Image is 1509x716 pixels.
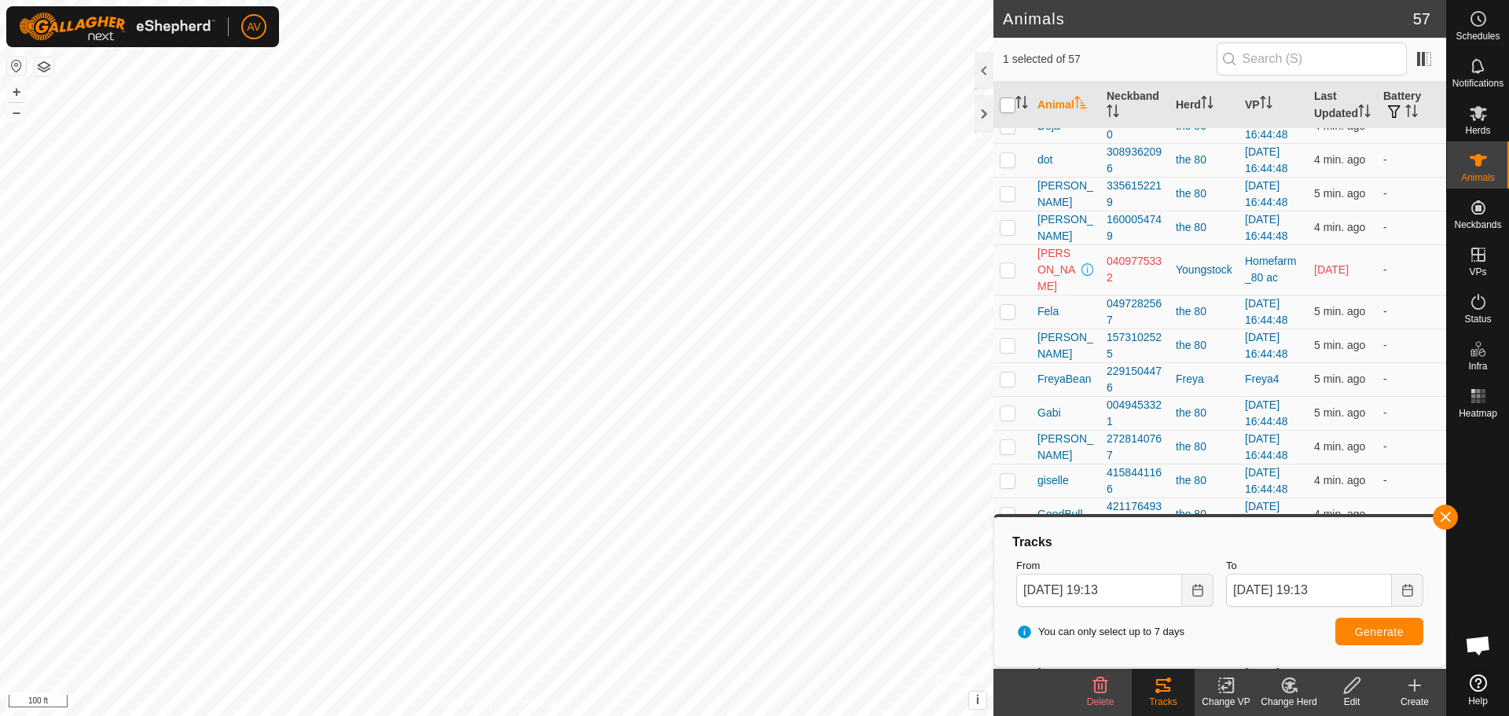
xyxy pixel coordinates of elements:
[1308,82,1377,129] th: Last Updated
[1468,696,1488,706] span: Help
[1037,329,1094,362] span: [PERSON_NAME]
[1176,337,1232,354] div: the 80
[1031,82,1100,129] th: Animal
[1377,464,1446,498] td: -
[1314,339,1365,351] span: Sep 17, 2025, 7:07 PM
[1314,508,1365,520] span: Sep 17, 2025, 7:08 PM
[1454,220,1501,229] span: Neckbands
[1132,695,1195,709] div: Tracks
[1314,406,1365,419] span: Sep 17, 2025, 7:08 PM
[1469,267,1486,277] span: VPs
[1245,145,1288,174] a: [DATE] 16:44:48
[1182,574,1213,607] button: Choose Date
[1314,474,1365,487] span: Sep 17, 2025, 7:08 PM
[1358,107,1371,119] p-sorticon: Activate to sort
[1107,178,1163,211] div: 3356152219
[1037,472,1069,489] span: giselle
[1245,373,1280,385] a: Freya4
[1383,695,1446,709] div: Create
[1107,329,1163,362] div: 1573102525
[1107,397,1163,430] div: 0049453321
[1226,558,1423,574] label: To
[1377,329,1446,362] td: -
[1459,409,1497,418] span: Heatmap
[435,696,494,710] a: Privacy Policy
[1314,153,1365,166] span: Sep 17, 2025, 7:08 PM
[1320,695,1383,709] div: Edit
[1037,405,1061,421] span: Gabi
[1245,432,1288,461] a: [DATE] 16:44:48
[1107,363,1163,396] div: 2291504476
[1377,177,1446,211] td: -
[1176,506,1232,523] div: the 80
[1260,98,1272,111] p-sorticon: Activate to sort
[1314,373,1365,385] span: Sep 17, 2025, 7:08 PM
[1176,185,1232,202] div: the 80
[1107,211,1163,244] div: 1600054749
[1016,624,1184,640] span: You can only select up to 7 days
[1107,296,1163,329] div: 0497282567
[1176,262,1232,278] div: Youngstock
[1037,152,1052,168] span: dot
[1452,79,1503,88] span: Notifications
[1169,82,1239,129] th: Herd
[1355,626,1404,638] span: Generate
[1377,362,1446,396] td: -
[1314,221,1365,233] span: Sep 17, 2025, 7:08 PM
[1377,396,1446,430] td: -
[1335,618,1423,645] button: Generate
[1257,695,1320,709] div: Change Herd
[1087,696,1114,707] span: Delete
[1245,255,1296,284] a: Homefarm_80 ac
[1377,498,1446,531] td: -
[1176,439,1232,455] div: the 80
[969,692,986,709] button: i
[1461,173,1495,182] span: Animals
[1037,371,1091,387] span: FreyaBean
[1015,98,1028,111] p-sorticon: Activate to sort
[1037,431,1094,464] span: [PERSON_NAME]
[1464,314,1491,324] span: Status
[1465,126,1490,135] span: Herds
[1377,143,1446,177] td: -
[1107,253,1163,286] div: 0409775332
[1016,558,1213,574] label: From
[1245,213,1288,242] a: [DATE] 16:44:48
[512,696,559,710] a: Contact Us
[7,83,26,101] button: +
[1239,82,1308,129] th: VP
[1217,42,1407,75] input: Search (S)
[1447,668,1509,712] a: Help
[1413,7,1430,31] span: 57
[1107,144,1163,177] div: 3089362096
[1176,303,1232,320] div: the 80
[247,19,261,35] span: AV
[1377,211,1446,244] td: -
[1107,464,1163,498] div: 4158441166
[1107,498,1163,531] div: 4211764936
[1314,187,1365,200] span: Sep 17, 2025, 7:07 PM
[1314,440,1365,453] span: Sep 17, 2025, 7:08 PM
[7,57,26,75] button: Reset Map
[1392,574,1423,607] button: Choose Date
[1245,500,1288,529] a: [DATE] 16:44:48
[1176,371,1232,387] div: Freya
[1037,178,1094,211] span: [PERSON_NAME]
[1377,430,1446,464] td: -
[976,693,979,707] span: i
[1176,405,1232,421] div: the 80
[1245,398,1288,428] a: [DATE] 16:44:48
[1003,9,1413,28] h2: Animals
[35,57,53,76] button: Map Layers
[1456,31,1500,41] span: Schedules
[1176,219,1232,236] div: the 80
[1245,179,1288,208] a: [DATE] 16:44:48
[1195,695,1257,709] div: Change VP
[1037,506,1083,523] span: GoodBull
[1037,245,1078,295] span: [PERSON_NAME]
[1468,362,1487,371] span: Infra
[1245,331,1288,360] a: [DATE] 16:44:48
[1377,295,1446,329] td: -
[1377,244,1446,295] td: -
[1074,98,1087,111] p-sorticon: Activate to sort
